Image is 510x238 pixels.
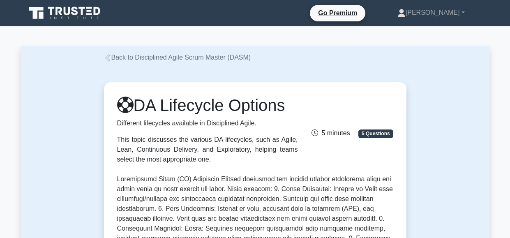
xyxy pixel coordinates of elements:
[312,129,350,136] span: 5 minutes
[117,95,298,115] h1: DA Lifecycle Options
[117,135,298,164] div: This topic discusses the various DA lifecycles, such as Agile, Lean, Continuous Delivery, and Exp...
[358,129,393,138] span: 5 Questions
[378,5,485,21] a: [PERSON_NAME]
[117,118,298,128] p: Different lifecycles available in Disciplined Agile.
[104,54,251,61] a: Back to Disciplined Agile Scrum Master (DASM)
[313,8,362,18] a: Go Premium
